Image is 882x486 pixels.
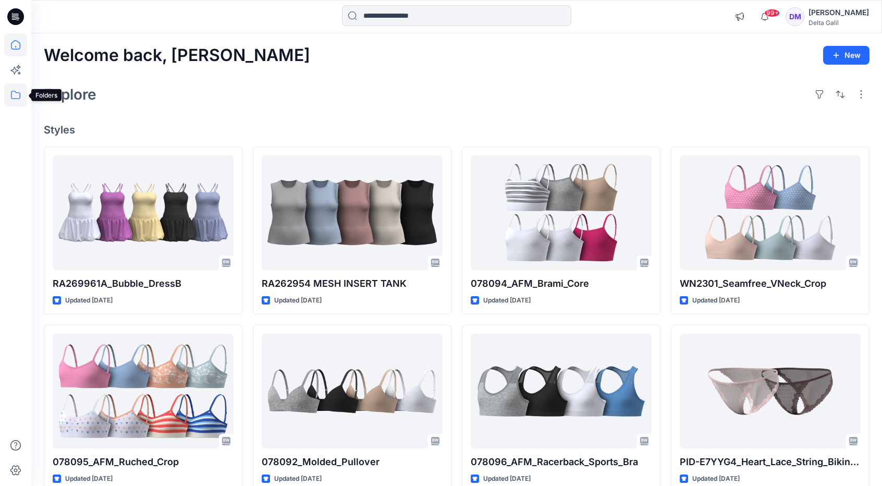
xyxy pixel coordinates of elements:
a: 078092_Molded_Pullover [262,334,443,448]
h2: Explore [44,86,96,103]
button: New [823,46,869,65]
p: Updated [DATE] [483,473,531,484]
p: 078092_Molded_Pullover [262,455,443,469]
h4: Styles [44,124,869,136]
p: Updated [DATE] [692,295,740,306]
p: Updated [DATE] [274,295,322,306]
p: RA262954 MESH INSERT TANK [262,276,443,291]
p: Updated [DATE] [692,473,740,484]
p: Updated [DATE] [65,295,113,306]
h2: Welcome back, [PERSON_NAME] [44,46,310,65]
a: 078095_AFM_Ruched_Crop [53,334,234,448]
div: DM [786,7,804,26]
p: Updated [DATE] [65,473,113,484]
p: 078095_AFM_Ruched_Crop [53,455,234,469]
a: PID-E7YYG4_Heart_Lace_String_Bikini_Missy [680,334,861,448]
a: WN2301_Seamfree_VNeck_Crop [680,155,861,270]
p: Updated [DATE] [274,473,322,484]
p: PID-E7YYG4_Heart_Lace_String_Bikini_Missy [680,455,861,469]
a: 078096_AFM_Racerback_Sports_Bra [471,334,652,448]
p: WN2301_Seamfree_VNeck_Crop [680,276,861,291]
div: [PERSON_NAME] [808,6,869,19]
p: RA269961A_Bubble_DressB [53,276,234,291]
div: Delta Galil [808,19,869,27]
a: RA269961A_Bubble_DressB [53,155,234,270]
span: 99+ [764,9,780,17]
a: 078094_AFM_Brami_Core [471,155,652,270]
p: Updated [DATE] [483,295,531,306]
a: RA262954 MESH INSERT TANK [262,155,443,270]
p: 078094_AFM_Brami_Core [471,276,652,291]
p: 078096_AFM_Racerback_Sports_Bra [471,455,652,469]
